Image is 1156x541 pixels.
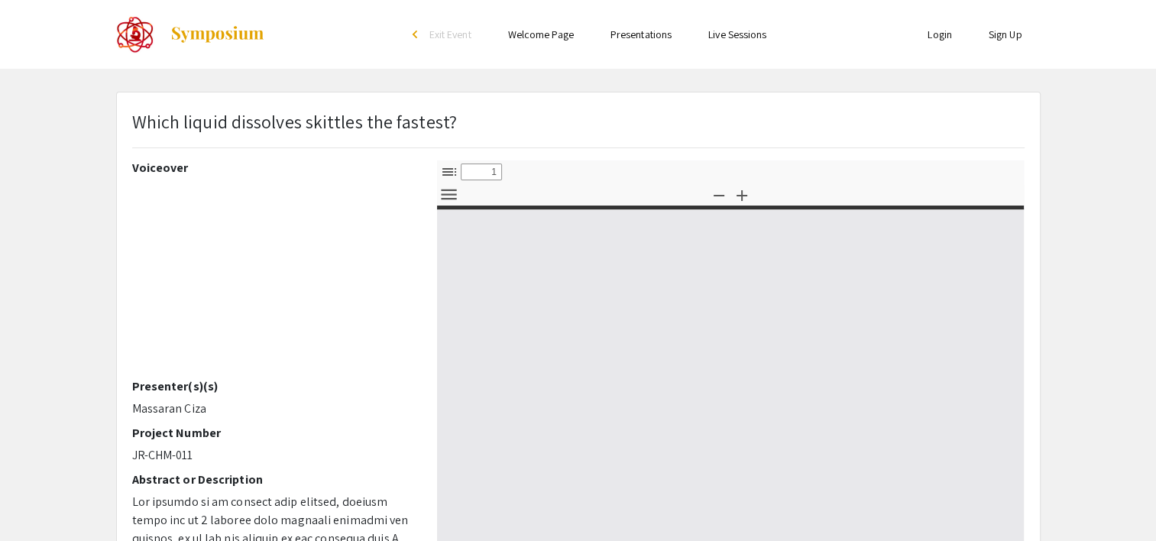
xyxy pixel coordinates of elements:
[429,28,471,41] span: Exit Event
[461,164,502,180] input: Page
[132,426,414,440] h2: Project Number
[132,446,414,465] p: JR-CHM-011
[508,28,574,41] a: Welcome Page
[708,28,766,41] a: Live Sessions
[413,30,422,39] div: arrow_back_ios
[132,379,414,394] h2: Presenter(s)(s)
[436,183,462,206] button: Tools
[928,28,952,41] a: Login
[132,400,414,418] p: Massaran Ciza
[989,28,1022,41] a: Sign Up
[116,15,265,53] a: The 2022 CoorsTek Denver Metro Regional Science and Engineering Fair
[132,160,414,175] h2: Voiceover
[116,15,154,53] img: The 2022 CoorsTek Denver Metro Regional Science and Engineering Fair
[1091,472,1145,530] iframe: Chat
[610,28,672,41] a: Presentations
[729,183,755,206] button: Zoom In
[132,472,414,487] h2: Abstract or Description
[706,183,732,206] button: Zoom Out
[132,108,457,135] p: Which liquid dissolves skittles the fastest?
[436,160,462,183] button: Toggle Sidebar
[170,25,265,44] img: Symposium by ForagerOne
